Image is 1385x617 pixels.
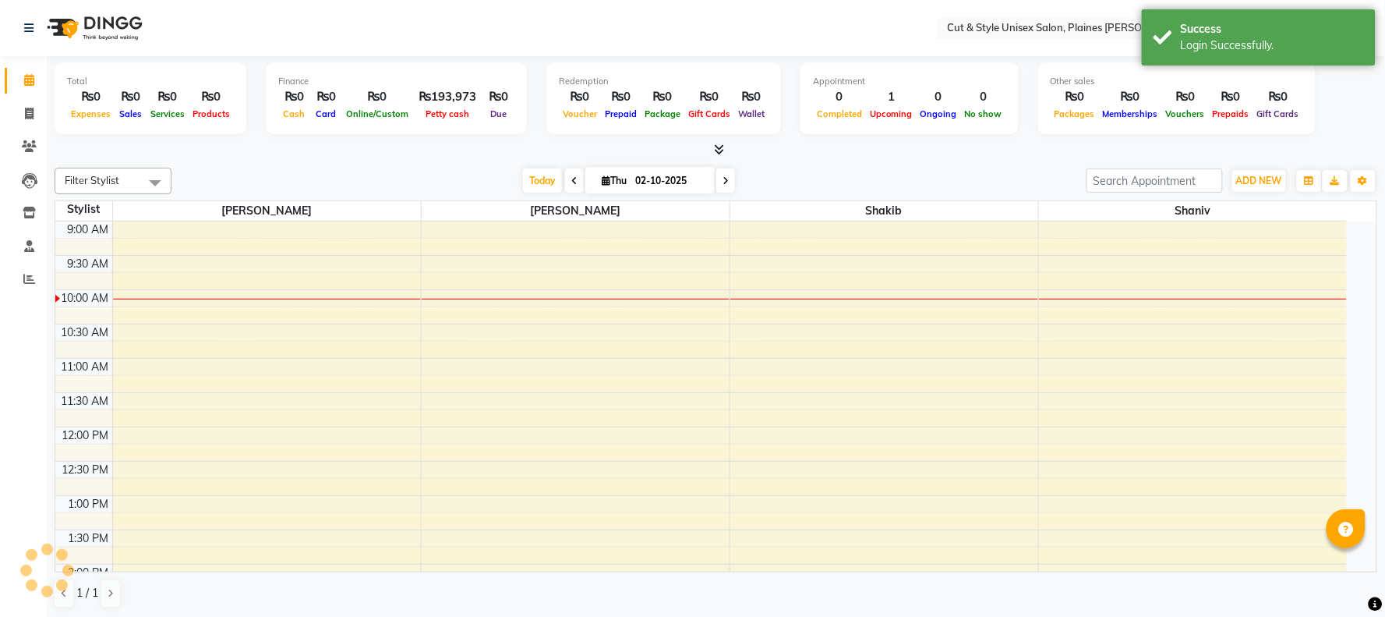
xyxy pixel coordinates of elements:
span: [PERSON_NAME] [422,201,730,221]
div: ₨0 [278,88,310,106]
span: [PERSON_NAME] [113,201,421,221]
span: Products [189,108,234,119]
span: Gift Cards [684,108,734,119]
button: ADD NEW [1232,170,1286,192]
span: Prepaid [601,108,641,119]
span: Petty cash [422,108,473,119]
span: ADD NEW [1236,175,1282,186]
span: Vouchers [1162,108,1209,119]
div: ₨0 [310,88,342,106]
div: Stylist [55,201,112,218]
div: 9:00 AM [65,222,112,238]
span: Upcoming [866,108,917,119]
div: 11:00 AM [58,359,112,375]
div: Success [1181,21,1364,37]
input: 2025-10-02 [631,169,708,193]
div: 0 [961,88,1006,106]
span: Ongoing [917,108,961,119]
div: ₨0 [115,88,147,106]
div: ₨0 [1209,88,1253,106]
span: Expenses [67,108,115,119]
span: Sales [115,108,146,119]
span: Gift Cards [1253,108,1303,119]
span: Thu [598,175,631,186]
div: 1:30 PM [65,530,112,547]
div: ₨0 [601,88,641,106]
div: 2:00 PM [65,565,112,581]
div: 0 [813,88,866,106]
div: ₨0 [147,88,189,106]
div: ₨0 [684,88,734,106]
span: Cash [280,108,309,119]
span: Packages [1051,108,1099,119]
span: Voucher [559,108,601,119]
span: Completed [813,108,866,119]
div: ₨0 [1253,88,1303,106]
span: Card [313,108,341,119]
div: 10:00 AM [58,290,112,307]
span: Package [641,108,684,119]
span: Shaniv [1039,201,1348,221]
div: ₨0 [641,88,684,106]
span: Services [147,108,189,119]
div: ₨0 [189,88,234,106]
span: Wallet [734,108,768,119]
img: logo [40,6,147,50]
div: ₨193,973 [412,88,482,106]
div: 0 [917,88,961,106]
div: ₨0 [1099,88,1162,106]
div: ₨0 [482,88,514,106]
div: 1 [866,88,917,106]
span: Filter Stylist [65,174,119,186]
div: 12:00 PM [59,427,112,444]
div: ₨0 [559,88,601,106]
div: 10:30 AM [58,324,112,341]
input: Search Appointment [1086,168,1223,193]
span: Shakib [730,201,1038,221]
span: 1 / 1 [76,585,98,601]
span: Today [523,168,562,193]
span: Due [486,108,511,119]
div: 11:30 AM [58,393,112,410]
div: Redemption [559,75,768,88]
div: Appointment [813,75,1006,88]
div: ₨0 [1051,88,1099,106]
div: Total [67,75,234,88]
div: Other sales [1051,75,1303,88]
div: Login Successfully. [1181,37,1364,54]
div: 9:30 AM [65,256,112,272]
div: 12:30 PM [59,462,112,478]
span: Online/Custom [342,108,412,119]
span: Prepaids [1209,108,1253,119]
div: ₨0 [734,88,768,106]
span: Memberships [1099,108,1162,119]
div: Finance [278,75,514,88]
div: ₨0 [342,88,412,106]
span: No show [961,108,1006,119]
div: ₨0 [67,88,115,106]
div: 1:00 PM [65,496,112,512]
div: ₨0 [1162,88,1209,106]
